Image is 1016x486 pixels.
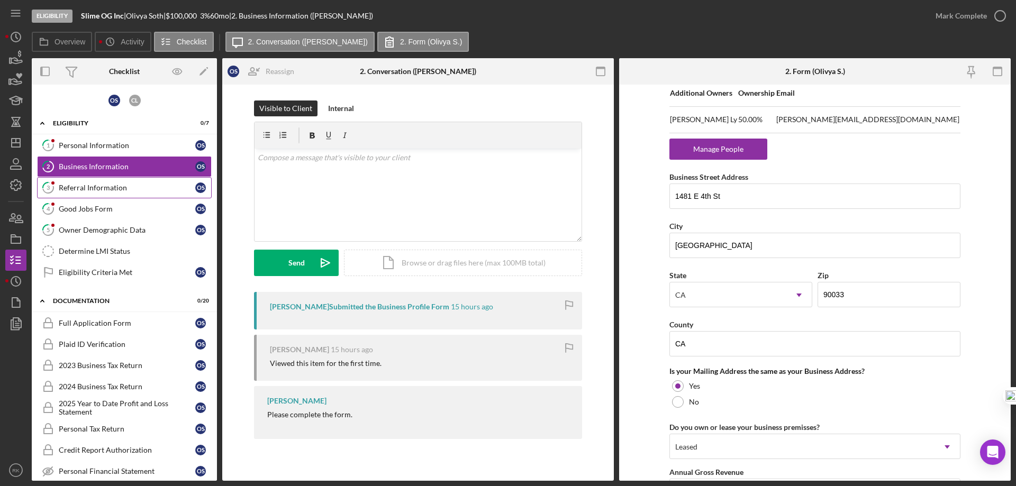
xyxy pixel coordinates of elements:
[109,67,140,76] div: Checklist
[400,38,462,46] label: 2. Form (Olivya S.)
[669,106,738,133] td: [PERSON_NAME] Ly
[190,298,209,304] div: 0 / 20
[669,80,738,106] td: Additional Owners
[195,140,206,151] div: O S
[195,267,206,278] div: O S
[675,139,762,160] div: Manage People
[53,298,183,304] div: Documentation
[37,241,212,262] a: Determine LMI Status
[254,250,339,276] button: Send
[37,334,212,355] a: Plaid ID VerificationOS
[59,467,195,475] div: Personal Financial Statement
[81,12,126,20] div: |
[59,446,195,454] div: Credit Report Authorization
[37,177,212,198] a: 3Referral InformationOS
[669,144,767,153] a: Manage People
[669,467,743,476] label: Annual Gross Revenue
[32,32,92,52] button: Overview
[37,355,212,376] a: 2023 Business Tax ReturnOS
[37,135,212,156] a: 1Personal InformationOS
[980,439,1005,465] div: Open Intercom Messenger
[195,381,206,392] div: O S
[37,313,212,334] a: Full Application FormOS
[270,345,329,354] div: [PERSON_NAME]
[126,12,166,20] div: Olivya Soth |
[47,142,50,149] tspan: 1
[59,247,211,255] div: Determine LMI Status
[195,466,206,476] div: O S
[59,184,195,192] div: Referral Information
[195,339,206,350] div: O S
[738,106,775,133] td: 50.00%
[270,359,382,368] div: Viewed this item for the first time.
[55,38,85,46] label: Overview
[32,10,72,23] div: Eligibility
[225,32,375,52] button: 2. Conversation ([PERSON_NAME])
[166,11,197,20] span: $100,000
[108,95,120,106] div: O S
[195,161,206,172] div: O S
[925,5,1011,26] button: Mark Complete
[259,100,312,116] div: Visible to Client
[81,11,124,20] b: Slime OG Inc
[37,198,212,219] a: 4Good Jobs FormOS
[59,226,195,234] div: Owner Demographic Data
[669,367,960,375] div: Is your Mailing Address the same as your Business Address?
[248,38,368,46] label: 2. Conversation ([PERSON_NAME])
[177,38,207,46] label: Checklist
[288,250,305,276] div: Send
[59,162,195,171] div: Business Information
[195,182,206,193] div: O S
[37,439,212,461] a: Credit Report AuthorizationOS
[59,268,195,277] div: Eligibility Criteria Met
[669,139,767,160] button: Manage People
[95,32,151,52] button: Activity
[669,222,683,231] label: City
[190,120,209,126] div: 0 / 7
[59,399,195,416] div: 2025 Year to Date Profit and Loss Statement
[200,12,210,20] div: 3 %
[37,262,212,283] a: Eligibility Criteria MetOS
[195,402,206,413] div: O S
[59,425,195,433] div: Personal Tax Return
[270,302,449,311] div: [PERSON_NAME] Submitted the Business Profile Form
[266,61,294,82] div: Reassign
[195,445,206,455] div: O S
[689,382,700,390] label: Yes
[331,345,373,354] time: 2025-09-05 01:00
[210,12,229,20] div: 60 mo
[59,205,195,213] div: Good Jobs Form
[675,291,686,299] div: CA
[818,271,829,280] label: Zip
[738,80,775,106] td: Ownership
[222,61,305,82] button: OSReassign
[37,418,212,439] a: Personal Tax ReturnOS
[267,397,326,405] div: [PERSON_NAME]
[37,461,212,482] a: Personal Financial StatementOS
[328,100,354,116] div: Internal
[129,95,141,106] div: C L
[47,205,50,212] tspan: 4
[267,410,352,419] div: Please complete the form.
[37,376,212,397] a: 2024 Business Tax ReturnOS
[195,225,206,235] div: O S
[689,398,699,406] label: No
[47,163,50,170] tspan: 2
[59,361,195,370] div: 2023 Business Tax Return
[669,172,748,181] label: Business Street Address
[195,360,206,371] div: O S
[5,460,26,481] button: RK
[154,32,214,52] button: Checklist
[59,382,195,391] div: 2024 Business Tax Return
[47,226,50,233] tspan: 5
[37,156,212,177] a: 2Business InformationOS
[776,106,960,133] td: [PERSON_NAME][EMAIL_ADDRESS][DOMAIN_NAME]
[360,67,476,76] div: 2. Conversation ([PERSON_NAME])
[59,319,195,327] div: Full Application Form
[675,443,697,451] div: Leased
[936,5,987,26] div: Mark Complete
[53,120,183,126] div: Eligibility
[254,100,317,116] button: Visible to Client
[195,424,206,434] div: O S
[785,67,845,76] div: 2. Form (Olivya S.)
